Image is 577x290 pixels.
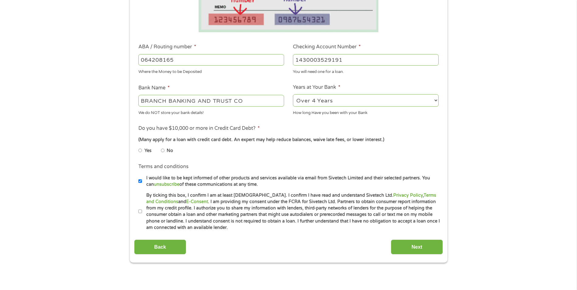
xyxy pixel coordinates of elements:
div: You will need one for a loan. [293,67,439,75]
div: (Many apply for a loan with credit card debt. An expert may help reduce balances, waive late fees... [138,136,438,143]
input: Next [391,240,443,254]
label: Years at Your Bank [293,84,340,91]
input: Back [134,240,186,254]
div: How long Have you been with your Bank [293,108,439,116]
a: Privacy Policy [393,193,423,198]
label: Terms and conditions [138,164,189,170]
label: By ticking this box, I confirm I am at least [DEMOGRAPHIC_DATA]. I confirm I have read and unders... [142,192,440,231]
label: No [167,147,173,154]
label: Bank Name [138,85,170,91]
a: unsubscribe [154,182,179,187]
label: Yes [144,147,151,154]
a: Terms and Conditions [146,193,436,204]
a: E-Consent [186,199,208,204]
label: I would like to be kept informed of other products and services available via email from Sivetech... [142,175,440,188]
label: Do you have $10,000 or more in Credit Card Debt? [138,125,260,132]
div: Where the Money to be Deposited [138,67,284,75]
label: ABA / Routing number [138,44,196,50]
div: We do NOT store your bank details! [138,108,284,116]
label: Checking Account Number [293,44,361,50]
input: 263177916 [138,54,284,66]
input: 345634636 [293,54,439,66]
